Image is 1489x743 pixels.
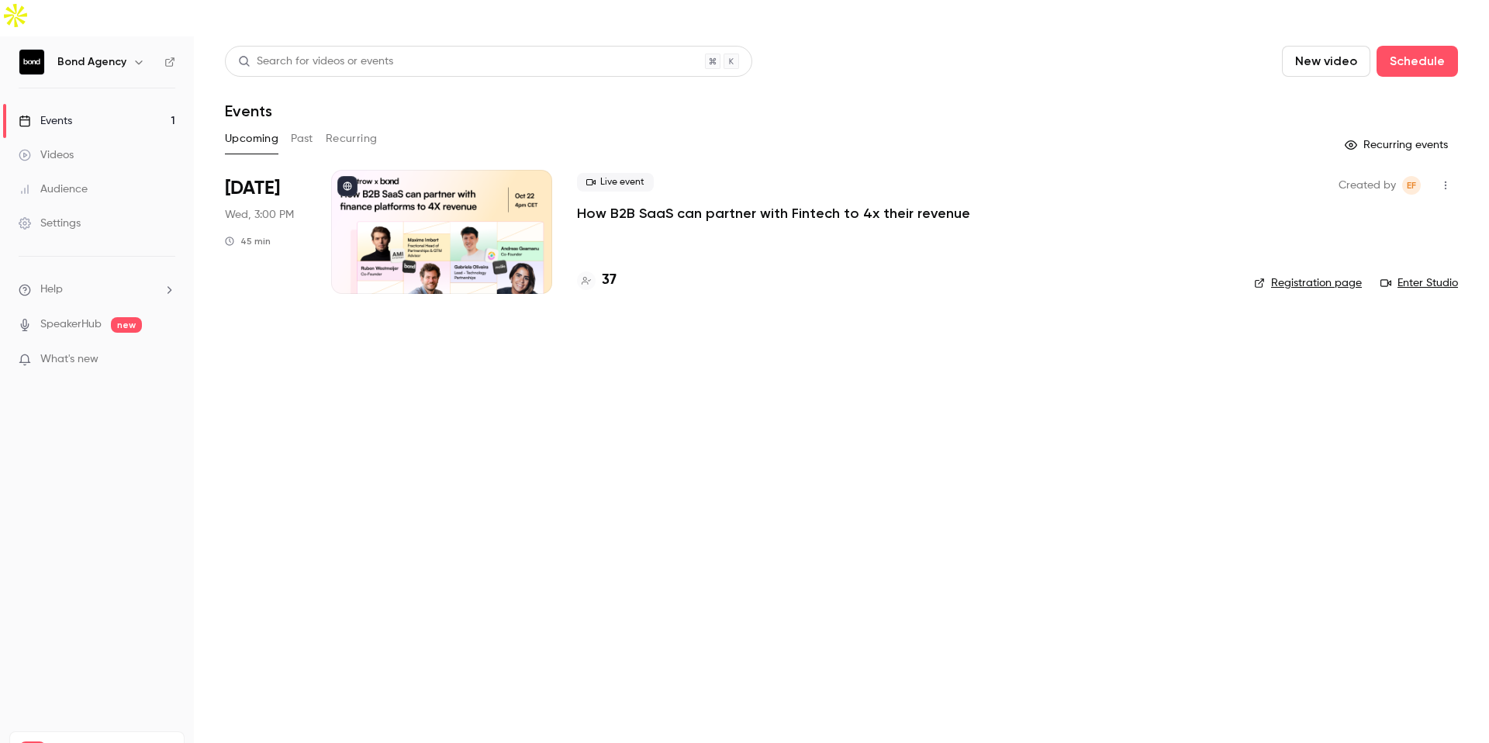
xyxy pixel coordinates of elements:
a: 37 [577,270,617,291]
span: Live event [577,173,654,192]
span: What's new [40,351,98,368]
div: 45 min [225,235,271,247]
h1: Events [225,102,272,120]
a: How B2B SaaS can partner with Fintech to 4x their revenue [577,204,970,223]
span: new [111,317,142,333]
button: Recurring events [1338,133,1458,157]
span: Eva Fayemi [1402,176,1421,195]
span: Created by [1339,176,1396,195]
div: Settings [19,216,81,231]
button: Past [291,126,313,151]
a: SpeakerHub [40,316,102,333]
div: Audience [19,181,88,197]
span: Wed, 3:00 PM [225,207,294,223]
a: Registration page [1254,275,1362,291]
button: New video [1282,46,1370,77]
button: Schedule [1377,46,1458,77]
button: Recurring [326,126,378,151]
button: Upcoming [225,126,278,151]
div: Oct 22 Wed, 3:00 PM (Europe/Lisbon) [225,170,306,294]
span: EF [1407,176,1416,195]
h6: Bond Agency [57,54,126,70]
span: Help [40,282,63,298]
a: Enter Studio [1380,275,1458,291]
div: Search for videos or events [238,54,393,70]
div: Videos [19,147,74,163]
img: Bond Agency [19,50,44,74]
h4: 37 [602,270,617,291]
div: Events [19,113,72,129]
span: [DATE] [225,176,280,201]
li: help-dropdown-opener [19,282,175,298]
